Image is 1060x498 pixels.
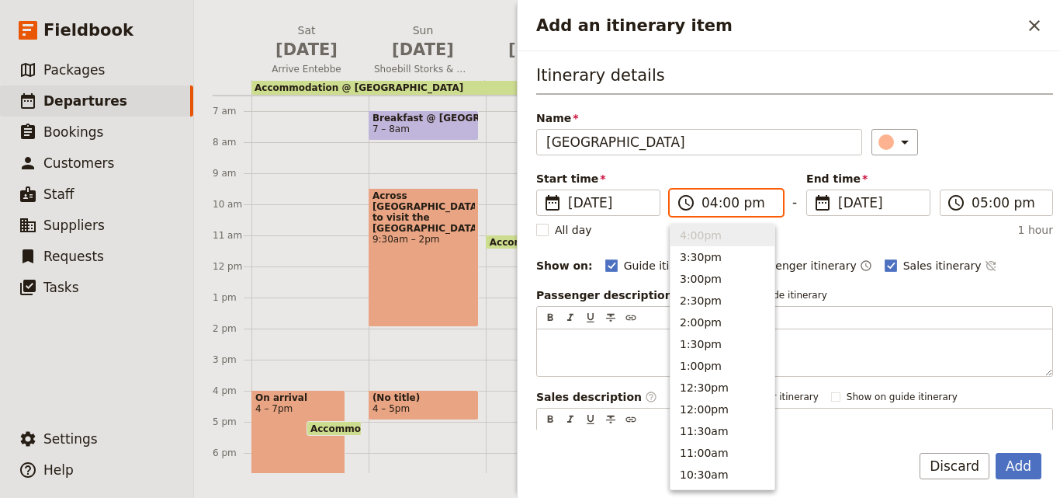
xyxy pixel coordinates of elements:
span: Breakfast @ [GEOGRAPHIC_DATA] [372,113,475,124]
span: Settings [43,431,98,447]
span: Sales itinerary [903,258,982,273]
span: Shoebill Storks & Ngamba [GEOGRAPHIC_DATA] [368,63,478,75]
span: [DATE] [374,38,472,61]
button: Sat [DATE]Arrive Entebbe [251,23,368,80]
span: Suppliers [43,218,105,233]
span: Across [GEOGRAPHIC_DATA] to visit the [GEOGRAPHIC_DATA] [372,190,475,234]
div: Accommodation @ [GEOGRAPHIC_DATA] [307,421,362,436]
span: ​ [645,391,657,403]
span: Packages [43,62,105,78]
button: Format strikethrough [602,309,619,326]
span: Requests [43,249,104,264]
input: Name [536,129,862,155]
span: (No title) [372,392,475,403]
h2: Sat [258,23,355,61]
div: Show on: [536,258,593,273]
span: [DATE] [568,193,650,212]
button: Format bold [542,309,559,326]
button: ​ [871,129,918,155]
span: Tasks [43,280,79,295]
span: End time [806,171,930,186]
button: 12:00pm [670,399,774,420]
button: 3:30pm [670,246,774,268]
button: 2:30pm [670,290,774,312]
span: ​ [543,193,562,212]
input: ​ [701,193,773,212]
span: 9:30am – 2pm [372,234,475,245]
button: Discard [920,453,989,479]
span: Bookings [43,124,103,140]
button: Time not shown on sales itinerary [985,256,997,275]
div: 9 am [213,167,251,179]
div: 2 pm [213,322,251,335]
div: 4 pm [213,385,251,397]
button: 11:30am [670,420,774,442]
label: Passenger description [536,287,688,303]
span: 1 hour [1018,222,1053,238]
div: 12 pm [213,260,251,273]
span: [DATE] [838,193,920,212]
button: Sun [DATE]Shoebill Storks & Ngamba [GEOGRAPHIC_DATA] [368,23,484,80]
button: 1:00pm [670,355,774,377]
button: 3:00pm [670,268,774,290]
span: Accommodation @ [GEOGRAPHIC_DATA] [255,82,463,93]
div: Accommodation @ [GEOGRAPHIC_DATA] [251,81,591,95]
button: Close drawer [1021,12,1048,39]
button: Format underline [582,411,599,428]
span: [DATE] [258,38,355,61]
div: (No title)4 – 5pm [369,390,479,420]
button: 2:00pm [670,312,774,333]
span: ​ [813,193,832,212]
span: Passenger itinerary [751,258,856,273]
button: Format bold [542,411,559,428]
span: 4 – 5pm [372,403,410,414]
span: Accommodation @ [GEOGRAPHIC_DATA] [310,423,526,434]
button: Insert link [622,411,639,428]
div: Breakfast @ [GEOGRAPHIC_DATA]7 – 8am [369,110,479,141]
span: Departures [43,93,127,109]
span: All day [555,222,592,238]
span: Help [43,462,74,478]
div: ​ [880,133,914,151]
span: ​ [677,193,695,212]
span: Name [536,110,862,126]
span: Guide itinerary [624,258,705,273]
div: 8 am [213,136,251,148]
span: Staff [43,186,74,202]
span: 4 – 7pm [255,403,341,414]
button: 11:00am [670,442,774,464]
h2: Add an itinerary item [536,14,1021,37]
span: On arrival [255,392,341,403]
div: 5 pm [213,416,251,428]
button: Format strikethrough [602,411,619,428]
span: Accommodation @ [GEOGRAPHIC_DATA] [490,237,705,247]
div: Accommodation @ [GEOGRAPHIC_DATA] [486,235,596,249]
span: Start time [536,171,660,186]
div: 10 am [213,198,251,211]
div: 11 am [213,229,251,242]
button: Format italic [562,309,579,326]
span: Fieldbook [43,19,133,42]
div: On arrival4 – 7pm [251,390,345,482]
span: ​ [947,193,965,212]
div: 6 pm [213,447,251,459]
button: 10:30am [670,464,774,486]
h2: Sun [374,23,472,61]
button: Insert link [622,309,639,326]
div: 1 pm [213,291,251,304]
button: 12:30pm [670,377,774,399]
label: Sales description [536,389,657,405]
h3: Itinerary details [536,64,1053,95]
button: Format underline [582,309,599,326]
button: Format italic [562,411,579,428]
span: 7 – 8am [372,124,410,134]
button: Time shown on passenger itinerary [860,256,872,275]
button: Add [996,453,1041,479]
span: - [792,193,797,216]
span: Arrive Entebbe [251,63,362,75]
span: Customers [43,155,114,171]
div: Across [GEOGRAPHIC_DATA] to visit the [GEOGRAPHIC_DATA]9:30am – 2pm [369,188,479,327]
button: 1:30pm [670,333,774,355]
div: 3 pm [213,353,251,366]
